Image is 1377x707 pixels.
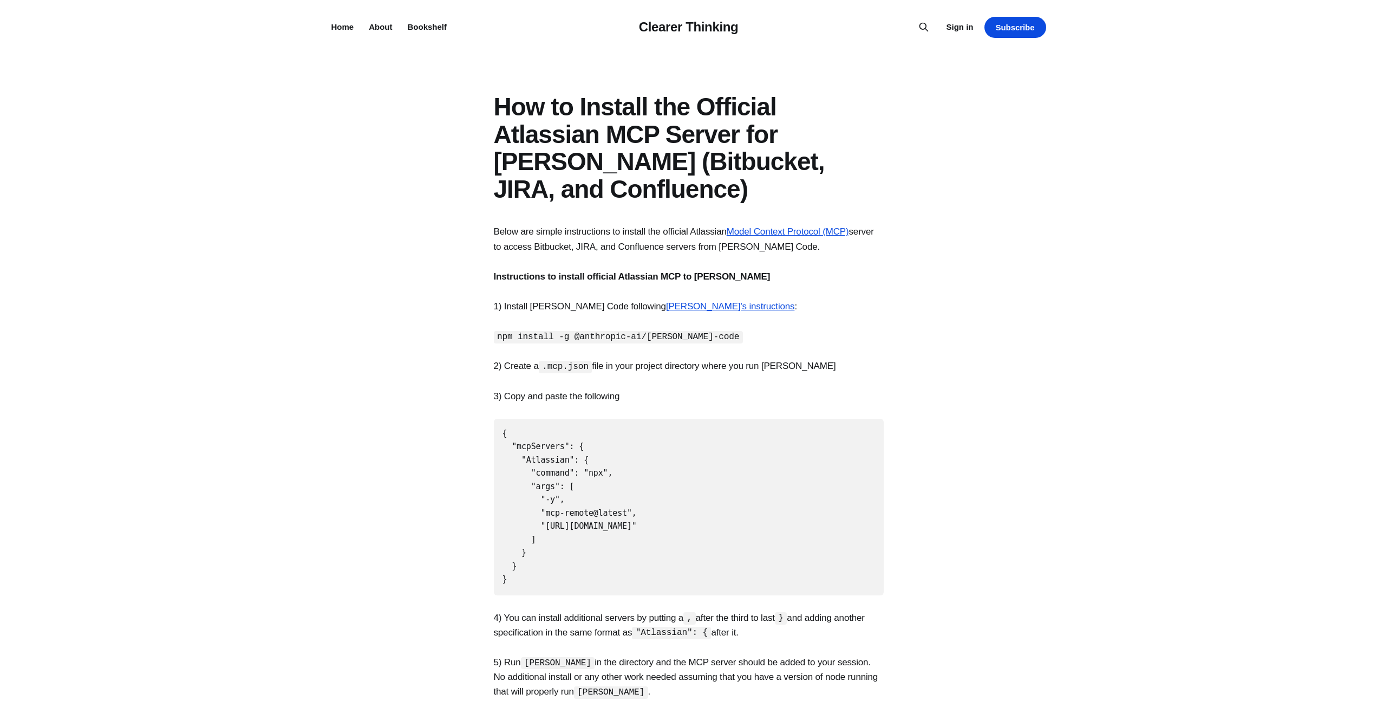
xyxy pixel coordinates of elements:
[632,627,711,639] code: "Atlassian": {
[494,331,743,343] code: npm install -g @anthropic-ai/[PERSON_NAME]-code
[369,22,392,31] a: About
[494,299,884,314] p: 1) Install [PERSON_NAME] Code following :
[727,226,849,237] a: Model Context Protocol (MCP)
[947,21,974,34] a: Sign in
[494,359,884,373] p: 2) Create a file in your project directory where you run [PERSON_NAME]
[494,271,771,282] strong: Instructions to install official Atlassian MCP to [PERSON_NAME]
[574,686,648,699] code: [PERSON_NAME]
[984,17,1046,38] a: Subscribe
[494,93,884,203] h1: How to Install the Official Atlassian MCP Server for [PERSON_NAME] (Bitbucket, JIRA, and Confluence)
[494,389,884,404] p: 3) Copy and paste the following
[331,22,354,31] a: Home
[915,18,932,36] button: Search this site
[502,429,637,585] code: { "mcpServers": { "Atlassian": { "command": "npx", "args": [ "-y", "mcp-remote@latest", "[URL][DO...
[539,361,592,373] code: .mcp.json
[666,301,795,312] a: [PERSON_NAME]'s instructions
[775,612,787,625] code: }
[494,655,884,699] p: 5) Run in the directory and the MCP server should be added to your session. No additional install...
[494,611,884,640] p: 4) You can install additional servers by putting a after the third to last and adding another spe...
[521,657,595,670] code: [PERSON_NAME]
[494,224,884,254] p: Below are simple instructions to install the official Atlassian server to access Bitbucket, JIRA,...
[408,22,447,31] a: Bookshelf
[683,612,695,625] code: ,
[639,20,739,34] a: Clearer Thinking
